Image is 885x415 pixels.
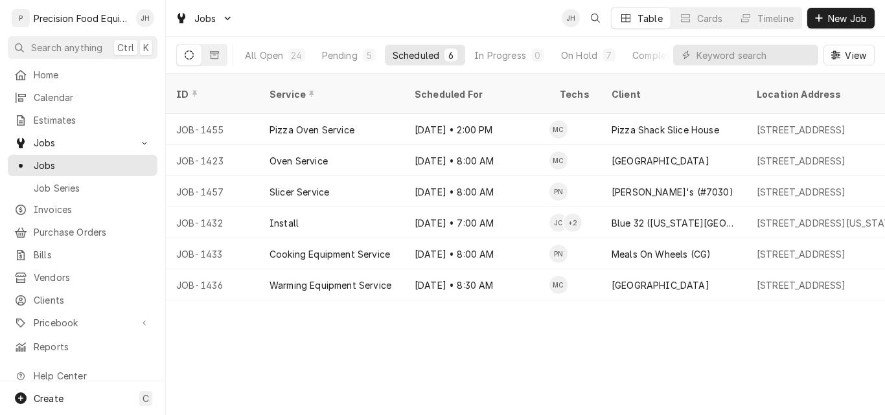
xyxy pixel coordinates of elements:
[561,49,597,62] div: On Hold
[585,8,606,28] button: Open search
[549,120,568,139] div: MC
[270,154,328,168] div: Oven Service
[612,154,709,168] div: [GEOGRAPHIC_DATA]
[166,176,259,207] div: JOB-1457
[166,145,259,176] div: JOB-1423
[404,145,549,176] div: [DATE] • 8:00 AM
[8,221,157,243] a: Purchase Orders
[823,45,875,65] button: View
[245,49,283,62] div: All Open
[8,289,157,311] a: Clients
[166,207,259,238] div: JOB-1432
[825,12,869,25] span: New Job
[34,248,151,262] span: Bills
[549,120,568,139] div: Mike Caster's Avatar
[612,216,736,230] div: Blue 32 ([US_STATE][GEOGRAPHIC_DATA])
[447,49,455,62] div: 6
[8,87,157,108] a: Calendar
[8,64,157,85] a: Home
[166,114,259,145] div: JOB-1455
[34,293,151,307] span: Clients
[612,278,709,292] div: [GEOGRAPHIC_DATA]
[549,245,568,263] div: Pete Nielson's Avatar
[549,151,568,170] div: Mike Caster's Avatar
[757,278,846,292] div: [STREET_ADDRESS]
[34,369,150,383] span: Help Center
[549,276,568,294] div: MC
[34,113,151,127] span: Estimates
[117,41,134,54] span: Ctrl
[549,245,568,263] div: PN
[562,9,580,27] div: Jason Hertel's Avatar
[612,185,733,199] div: [PERSON_NAME]'s (#7030)
[270,87,391,101] div: Service
[34,91,151,104] span: Calendar
[136,9,154,27] div: Jason Hertel's Avatar
[842,49,869,62] span: View
[757,12,794,25] div: Timeline
[8,199,157,220] a: Invoices
[270,247,390,261] div: Cooking Equipment Service
[757,185,846,199] div: [STREET_ADDRESS]
[474,49,526,62] div: In Progress
[612,247,711,261] div: Meals On Wheels (CG)
[143,392,149,405] span: C
[166,269,259,300] div: JOB-1436
[696,45,812,65] input: Keyword search
[270,123,354,137] div: Pizza Oven Service
[757,247,846,261] div: [STREET_ADDRESS]
[8,155,157,176] a: Jobs
[549,276,568,294] div: Mike Caster's Avatar
[404,114,549,145] div: [DATE] • 2:00 PM
[34,340,151,353] span: Reports
[34,225,151,239] span: Purchase Orders
[393,49,439,62] div: Scheduled
[170,8,238,29] a: Go to Jobs
[136,9,154,27] div: JH
[415,87,536,101] div: Scheduled For
[8,365,157,387] a: Go to Help Center
[8,132,157,153] a: Go to Jobs
[612,87,733,101] div: Client
[34,271,151,284] span: Vendors
[8,267,157,288] a: Vendors
[34,203,151,216] span: Invoices
[34,393,63,404] span: Create
[166,238,259,269] div: JOB-1433
[404,176,549,207] div: [DATE] • 8:00 AM
[322,49,358,62] div: Pending
[34,136,132,150] span: Jobs
[404,269,549,300] div: [DATE] • 8:30 AM
[549,151,568,170] div: MC
[8,312,157,333] a: Go to Pricebook
[143,41,149,54] span: K
[8,36,157,59] button: Search anythingCtrlK
[549,183,568,201] div: PN
[404,207,549,238] div: [DATE] • 7:00 AM
[270,278,391,292] div: Warming Equipment Service
[757,123,846,137] div: [STREET_ADDRESS]
[562,9,580,27] div: JH
[697,12,723,25] div: Cards
[34,316,132,330] span: Pricebook
[638,12,663,25] div: Table
[365,49,373,62] div: 5
[612,123,719,137] div: Pizza Shack Slice House
[34,181,151,195] span: Job Series
[549,183,568,201] div: Pete Nielson's Avatar
[34,12,129,25] div: Precision Food Equipment LLC
[8,336,157,357] a: Reports
[632,49,681,62] div: Completed
[404,238,549,269] div: [DATE] • 8:00 AM
[549,214,568,232] div: Jacob Cardenas's Avatar
[270,216,299,230] div: Install
[8,244,157,265] a: Bills
[8,177,157,199] a: Job Series
[194,12,216,25] span: Jobs
[807,8,875,28] button: New Job
[34,68,151,82] span: Home
[8,109,157,131] a: Estimates
[605,49,613,62] div: 7
[564,214,582,232] div: + 2
[549,214,568,232] div: JC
